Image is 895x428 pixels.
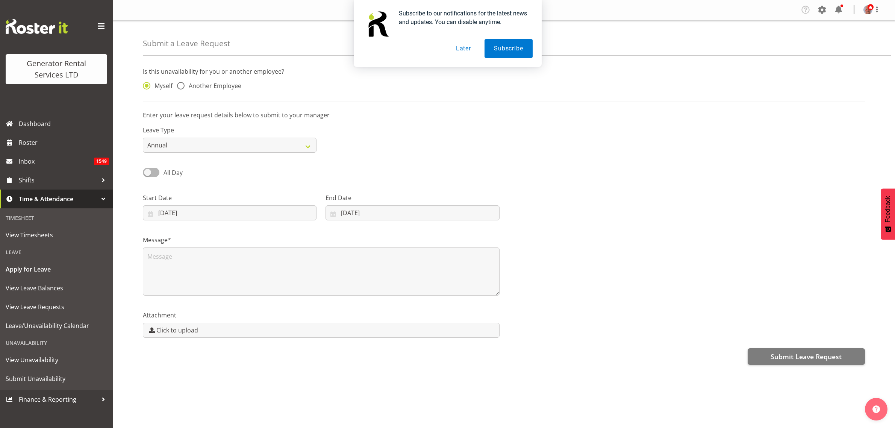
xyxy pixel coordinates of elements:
[19,118,109,129] span: Dashboard
[2,210,111,226] div: Timesheet
[143,235,500,244] label: Message*
[2,351,111,369] a: View Unavailability
[393,9,533,26] div: Subscribe to our notifications for the latest news and updates. You can disable anytime.
[6,264,107,275] span: Apply for Leave
[143,111,865,120] p: Enter your leave request details below to submit to your manager
[156,326,198,335] span: Click to upload
[2,260,111,279] a: Apply for Leave
[326,205,499,220] input: Click to select...
[150,82,173,90] span: Myself
[143,205,317,220] input: Click to select...
[164,168,183,177] span: All Day
[748,348,865,365] button: Submit Leave Request
[19,394,98,405] span: Finance & Reporting
[485,39,532,58] button: Subscribe
[94,158,109,165] span: 1549
[6,301,107,313] span: View Leave Requests
[19,193,98,205] span: Time & Attendance
[143,126,317,135] label: Leave Type
[2,369,111,388] a: Submit Unavailability
[326,193,499,202] label: End Date
[143,67,865,76] p: Is this unavailability for you or another employee?
[2,244,111,260] div: Leave
[2,316,111,335] a: Leave/Unavailability Calendar
[6,373,107,384] span: Submit Unavailability
[771,352,842,361] span: Submit Leave Request
[6,229,107,241] span: View Timesheets
[447,39,480,58] button: Later
[19,137,109,148] span: Roster
[6,354,107,366] span: View Unavailability
[2,279,111,297] a: View Leave Balances
[143,311,500,320] label: Attachment
[363,9,393,39] img: notification icon
[143,193,317,202] label: Start Date
[6,282,107,294] span: View Leave Balances
[872,405,880,413] img: help-xxl-2.png
[185,82,241,90] span: Another Employee
[19,156,94,167] span: Inbox
[13,58,100,80] div: Generator Rental Services LTD
[2,335,111,351] div: Unavailability
[2,226,111,244] a: View Timesheets
[19,175,98,186] span: Shifts
[6,320,107,331] span: Leave/Unavailability Calendar
[884,196,891,222] span: Feedback
[881,188,895,240] button: Feedback - Show survey
[2,297,111,316] a: View Leave Requests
